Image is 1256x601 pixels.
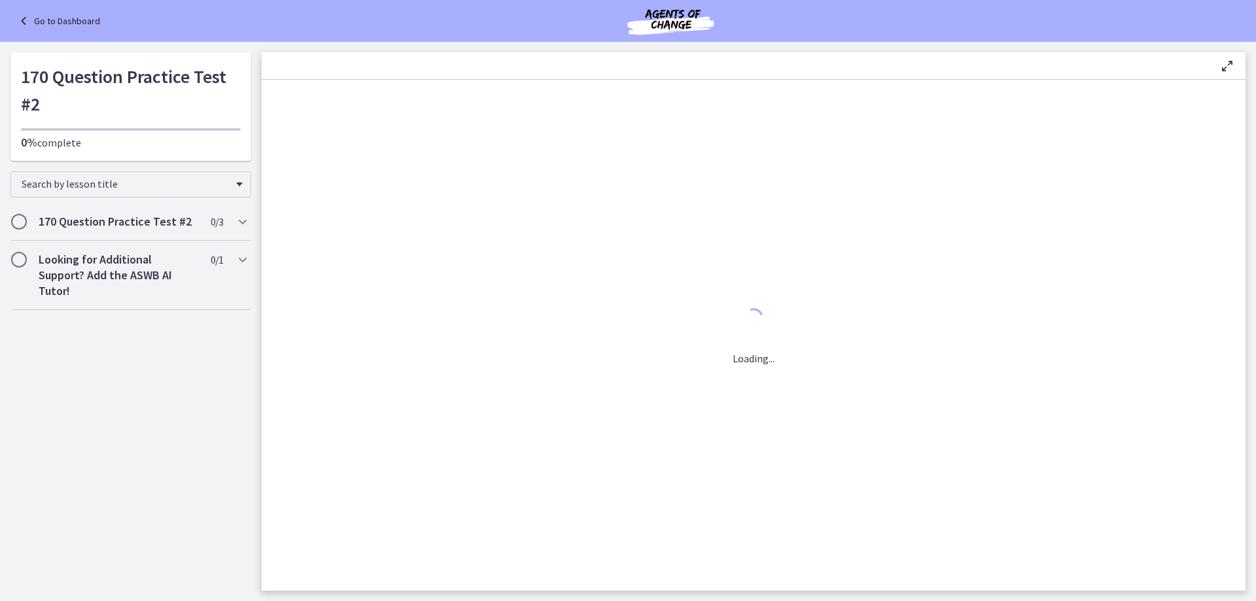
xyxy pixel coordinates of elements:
h2: 170 Question Practice Test #2 [39,214,198,230]
span: Search by lesson title [22,177,230,190]
div: Search by lesson title [10,171,251,197]
h2: Looking for Additional Support? Add the ASWB AI Tutor! [39,252,198,299]
h1: 170 Question Practice Test #2 [21,63,241,118]
span: 0 / 1 [211,252,223,267]
a: Go to Dashboard [16,13,100,29]
p: complete [21,135,241,150]
img: Agents of Change [592,5,749,37]
p: Loading... [733,351,775,366]
span: 0% [21,135,37,150]
span: 0 / 3 [211,214,223,230]
div: 1 [733,305,775,335]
